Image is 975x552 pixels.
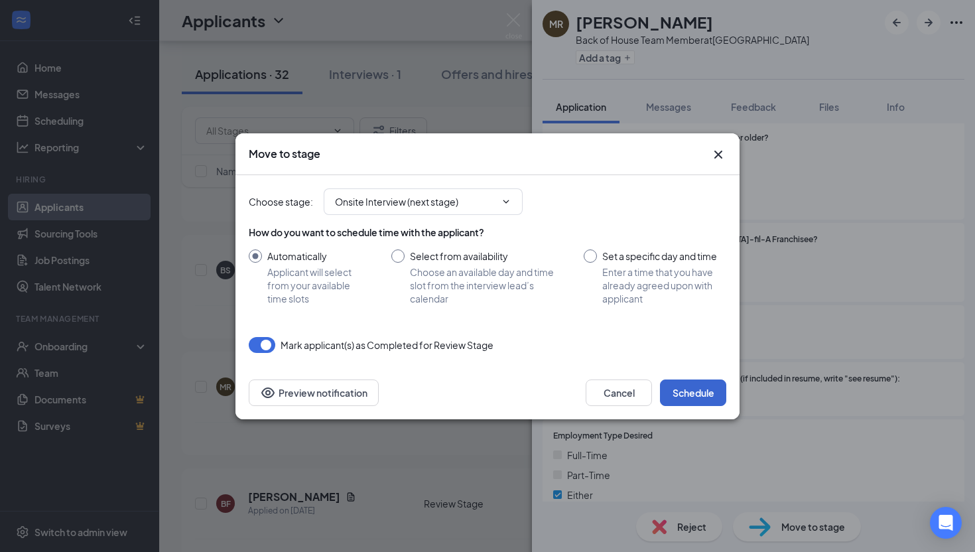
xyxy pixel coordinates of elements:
button: Preview notificationEye [249,379,379,406]
h3: Move to stage [249,147,320,161]
button: Close [710,147,726,163]
span: Choose stage : [249,194,313,209]
svg: Eye [260,385,276,401]
svg: ChevronDown [501,196,511,207]
span: Mark applicant(s) as Completed for Review Stage [281,337,493,353]
div: How do you want to schedule time with the applicant? [249,226,726,239]
button: Cancel [586,379,652,406]
div: Open Intercom Messenger [930,507,962,539]
svg: Cross [710,147,726,163]
button: Schedule [660,379,726,406]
